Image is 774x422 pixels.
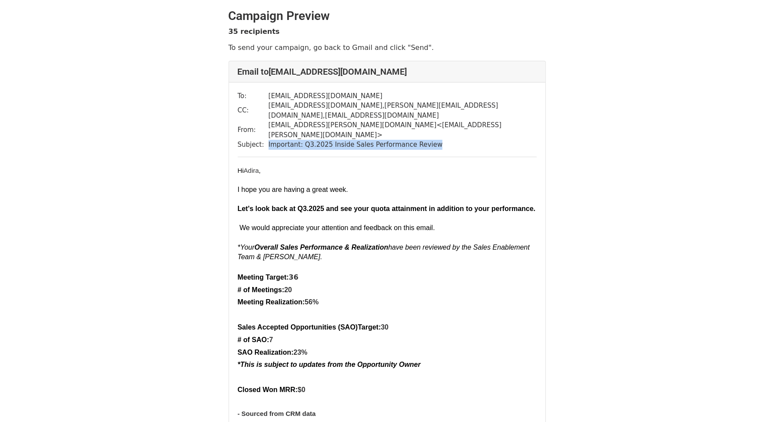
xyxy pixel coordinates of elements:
[238,386,306,393] font: $0
[238,323,389,331] font: 30
[238,120,269,140] td: From:
[238,298,319,306] font: 56%
[238,101,269,120] td: CC:
[269,101,537,120] td: [EMAIL_ADDRESS][DOMAIN_NAME] , [PERSON_NAME][EMAIL_ADDRESS][DOMAIN_NAME] , [EMAIL_ADDRESS][DOMAIN...
[238,167,261,174] font: Adira
[229,43,546,52] p: To send your campaign, go back to Gmail and click "Send".
[269,140,537,150] td: Important: Q3.2025 Inside Sales Performance Review
[239,224,435,231] span: We would appreciate your attention and feedback on this email.
[238,349,294,356] span: SAO Realization:
[326,205,535,212] span: and see your quota attainment in addition to your performance.
[238,244,255,251] span: *Your
[238,186,348,193] font: I hope you are having a great week.
[238,205,324,212] span: Let's look back at Q3.2025
[229,27,280,36] strong: 35 recipients
[238,91,269,101] td: To:
[289,273,298,281] b: 36
[259,167,261,174] span: ,
[238,361,421,368] span: *This is subject to updates from the Opportunity Owner
[229,9,546,23] h2: Campaign Preview
[269,120,537,140] td: [EMAIL_ADDRESS][PERSON_NAME][DOMAIN_NAME] < [EMAIL_ADDRESS][PERSON_NAME][DOMAIN_NAME] >
[238,244,530,260] span: have been reviewed by the Sales Enablement Team & [PERSON_NAME].
[238,410,316,417] font: - Sourced from CRM data
[238,140,269,150] td: Subject:
[238,323,358,331] span: Sales Accepted Opportunities (SAO)
[238,349,308,356] font: 23%
[238,286,285,293] span: # of Meetings:
[238,298,305,306] span: Meeting Realization:
[238,336,269,343] span: # of SAO:
[238,167,244,174] span: Hi
[238,286,292,293] font: 20
[358,323,381,331] span: Target:
[238,386,298,393] span: Closed Won MRR:
[255,244,389,251] span: Overall Sales Performance & Realization
[238,336,273,343] font: 7
[731,380,774,422] iframe: Chat Widget
[731,380,774,422] div: Tiện ích trò chuyện
[269,91,537,101] td: [EMAIL_ADDRESS][DOMAIN_NAME]
[238,66,537,77] h4: Email to [EMAIL_ADDRESS][DOMAIN_NAME]
[238,274,289,281] b: Meeting Target:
